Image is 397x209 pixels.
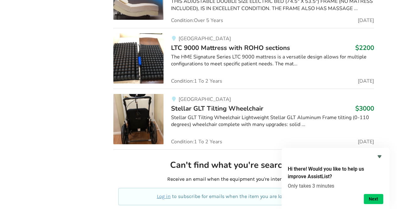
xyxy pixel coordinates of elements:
[118,176,369,183] p: Receive an email when the equipment you're interested in is listed!
[171,53,374,68] div: The HME Signature Series LTC 9000 mattress is a versatile design allows for multiple configuratio...
[288,165,383,180] h2: Hi there! Would you like to help us improve AssistList?
[364,194,383,204] button: Next question
[178,96,231,103] span: [GEOGRAPHIC_DATA]
[113,94,164,144] img: mobility-stellar glt tilting wheelchair
[288,183,383,189] p: Only takes 3 minutes
[118,160,369,171] h2: Can't find what you're searching for?
[171,43,290,52] span: LTC 9000 Mattress with ROHO sections
[126,193,362,200] p: to subscribe for emails when the item you are looking for is available.
[157,193,170,199] a: Log in
[171,114,374,129] div: Stellar GLT Tilting Wheelchair Lightweight Stellar GLT Aluminum Frame tilting (0-110 degrees) whe...
[376,153,383,160] button: Hide survey
[358,139,374,144] span: [DATE]
[113,89,374,149] a: mobility-stellar glt tilting wheelchair[GEOGRAPHIC_DATA]Stellar GLT Tilting Wheelchair$3000Stella...
[178,35,231,42] span: [GEOGRAPHIC_DATA]
[171,79,222,84] span: Condition: 1 To 2 Years
[113,28,374,89] a: bedroom equipment-ltc 9000 mattress with roho sections[GEOGRAPHIC_DATA]LTC 9000 Mattress with ROH...
[113,33,164,84] img: bedroom equipment-ltc 9000 mattress with roho sections
[355,44,374,52] h3: $2200
[355,104,374,113] h3: $3000
[171,104,263,113] span: Stellar GLT Tilting Wheelchair
[358,18,374,23] span: [DATE]
[288,153,383,204] div: Hi there! Would you like to help us improve AssistList?
[171,139,222,144] span: Condition: 1 To 2 Years
[171,18,223,23] span: Condition: Over 5 Years
[358,79,374,84] span: [DATE]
